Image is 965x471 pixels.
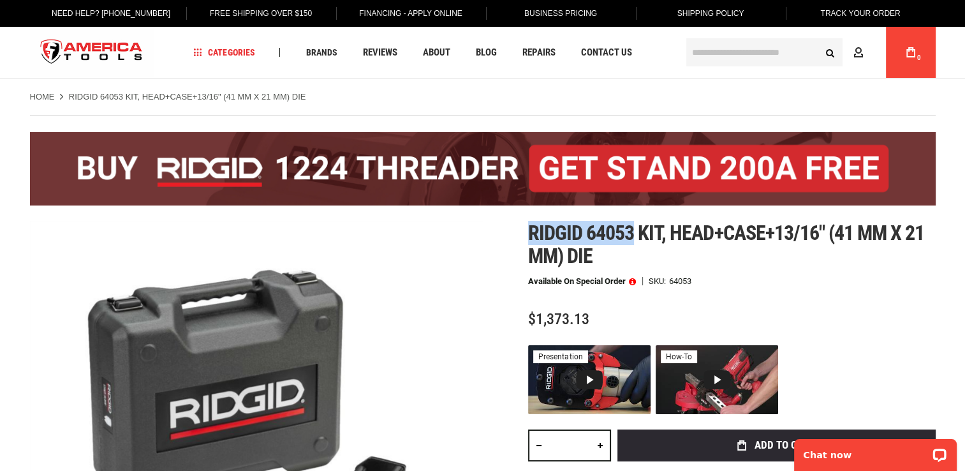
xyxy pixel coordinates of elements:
[306,48,337,57] span: Brands
[188,44,260,61] a: Categories
[357,44,402,61] a: Reviews
[300,44,343,61] a: Brands
[818,40,843,64] button: Search
[617,430,936,461] button: Add to Cart
[899,27,923,78] a: 0
[30,29,154,77] a: store logo
[416,44,455,61] a: About
[580,48,631,57] span: Contact Us
[516,44,561,61] a: Repairs
[575,44,637,61] a: Contact Us
[30,91,55,103] a: Home
[362,48,397,57] span: Reviews
[786,431,965,471] iframe: LiveChat chat widget
[755,440,815,451] span: Add to Cart
[30,29,154,77] img: America Tools
[669,277,691,285] div: 64053
[69,92,306,101] strong: RIDGID 64053 KIT, HEAD+CASE+13/16" (41 MM X 21 MM) DIE​
[30,132,936,206] img: BOGO: Buy the RIDGID® 1224 Threader (26092), get the 92467 200A Stand FREE!
[677,9,744,18] span: Shipping Policy
[522,48,555,57] span: Repairs
[475,48,496,57] span: Blog
[193,48,254,57] span: Categories
[422,48,450,57] span: About
[469,44,502,61] a: Blog
[528,221,925,268] span: Ridgid 64053 kit, head+case+13/16" (41 mm x 21 mm) die​
[649,277,669,285] strong: SKU
[528,277,636,286] p: Available on Special Order
[528,310,589,328] span: $1,373.13
[917,54,921,61] span: 0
